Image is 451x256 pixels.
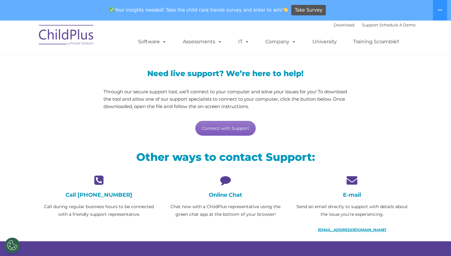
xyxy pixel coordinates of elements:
[132,36,173,48] a: Software
[40,203,158,218] p: Call during regular business hours to be connected with a friendly support representative.
[362,22,378,27] a: Support
[40,150,411,164] h2: Other ways to contact Support:
[306,36,343,48] a: University
[177,36,228,48] a: Assessments
[36,21,97,51] img: ChildPlus by Procare Solutions
[293,203,411,218] p: Send an email directly to support with details about the issue you’re experiencing.
[295,5,322,16] span: Take Survey
[334,22,415,27] font: |
[195,121,256,136] a: Connect with Support
[283,7,288,12] img: 👏
[107,4,291,16] span: Your insights needed! Take the child care trends survey and enter to win!
[334,22,355,27] a: Download
[167,192,284,198] h4: Online Chat
[110,7,114,12] img: ✅
[379,22,415,27] a: Schedule A Demo
[167,203,284,218] p: Chat now with a ChildPlus representative using the green chat app at the bottom of your browser!
[103,88,348,110] p: Through our secure support tool, we’ll connect to your computer and solve your issues for you! To...
[103,70,348,77] h3: Need live support? We’re here to help!
[318,227,386,232] a: [EMAIL_ADDRESS][DOMAIN_NAME]
[5,238,20,253] button: Cookies Settings
[347,36,405,48] a: Training Scramble!!
[293,192,411,198] h4: E-mail
[291,5,326,16] a: Take Survey
[232,36,255,48] a: IT
[40,192,158,198] h4: Call [PHONE_NUMBER]
[259,36,302,48] a: Company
